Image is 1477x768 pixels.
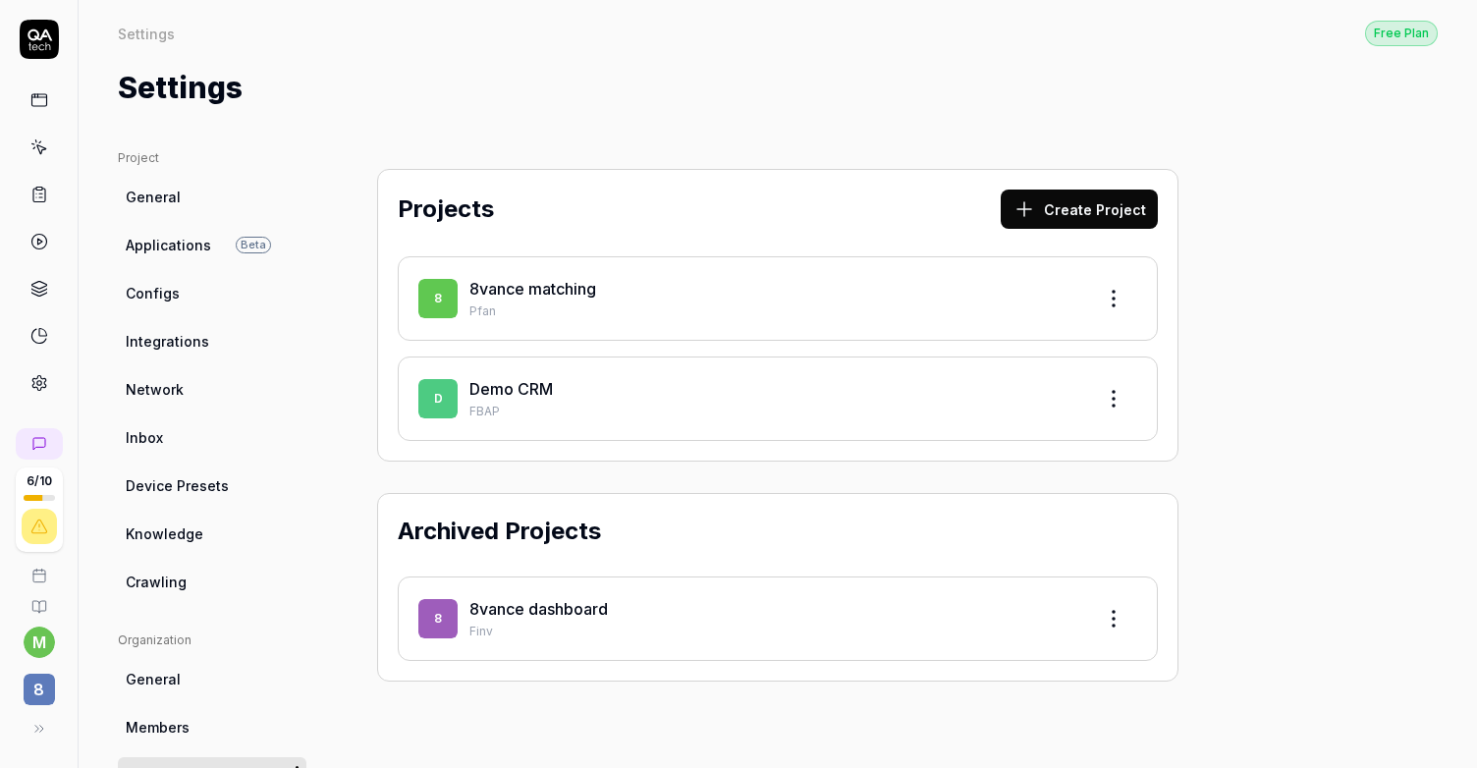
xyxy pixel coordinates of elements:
a: Documentation [8,583,70,615]
span: 6 / 10 [27,475,52,487]
div: Free Plan [1365,21,1438,46]
span: Network [126,379,184,400]
div: Organization [118,631,306,649]
a: Knowledge [118,516,306,552]
span: Applications [126,235,211,255]
span: 8 [418,279,458,318]
button: 8 [8,658,70,709]
a: ApplicationsBeta [118,227,306,263]
h1: Settings [118,66,243,110]
div: 8vance dashboard [469,597,1078,621]
a: Inbox [118,419,306,456]
a: Members [118,709,306,745]
span: General [126,187,181,207]
button: Free Plan [1365,20,1438,46]
span: General [126,669,181,689]
a: Demo CRM [469,379,553,399]
a: New conversation [16,428,63,460]
span: Knowledge [126,523,203,544]
p: Pfan [469,302,1078,320]
h2: Projects [398,192,494,227]
button: m [24,627,55,658]
span: 8 [418,599,458,638]
span: D [418,379,458,418]
a: Configs [118,275,306,311]
a: General [118,179,306,215]
span: Device Presets [126,475,229,496]
a: Book a call with us [8,552,70,583]
p: Finv [469,623,1078,640]
a: Integrations [118,323,306,359]
a: Device Presets [118,467,306,504]
a: 8vance matching [469,279,596,299]
a: General [118,661,306,697]
a: Crawling [118,564,306,600]
button: Create Project [1001,190,1158,229]
span: 8 [24,674,55,705]
span: Inbox [126,427,163,448]
div: Settings [118,24,175,43]
h2: Archived Projects [398,514,601,549]
span: Members [126,717,190,738]
div: Project [118,149,306,167]
span: Configs [126,283,180,303]
span: Integrations [126,331,209,352]
a: Network [118,371,306,408]
span: Crawling [126,572,187,592]
p: FBAP [469,403,1078,420]
span: Beta [236,237,271,253]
